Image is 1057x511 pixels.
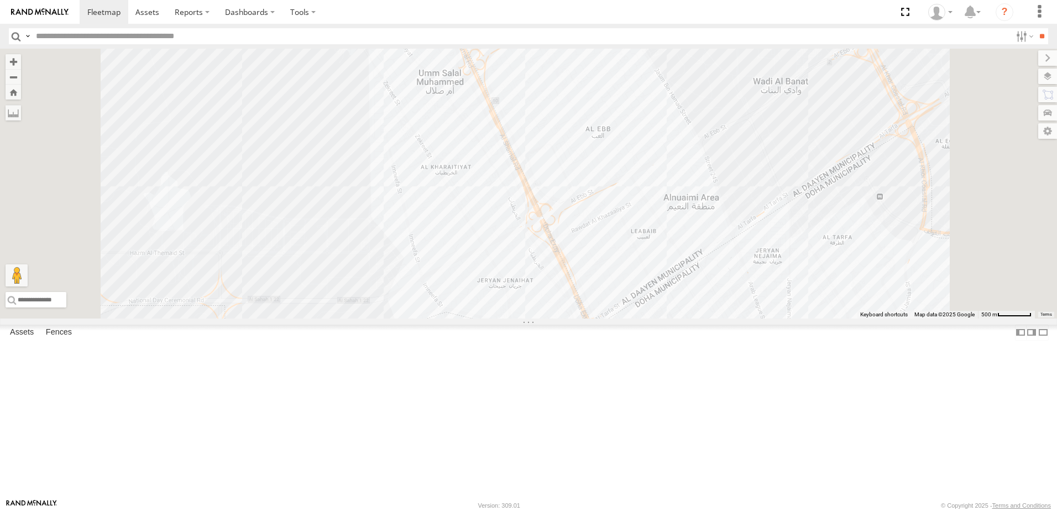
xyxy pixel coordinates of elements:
button: Keyboard shortcuts [860,311,908,319]
a: Terms (opens in new tab) [1040,312,1052,317]
div: Version: 309.01 [478,502,520,509]
button: Drag Pegman onto the map to open Street View [6,264,28,286]
label: Dock Summary Table to the Right [1026,325,1037,341]
label: Dock Summary Table to the Left [1015,325,1026,341]
label: Fences [40,325,77,340]
a: Visit our Website [6,500,57,511]
label: Map Settings [1038,123,1057,139]
label: Search Filter Options [1012,28,1035,44]
span: 500 m [981,311,997,317]
i: ? [996,3,1013,21]
button: Zoom out [6,69,21,85]
button: Zoom Home [6,85,21,100]
div: Dinel Dineshan [924,4,956,20]
label: Hide Summary Table [1038,325,1049,341]
label: Assets [4,325,39,340]
div: © Copyright 2025 - [941,502,1051,509]
button: Map Scale: 500 m per 58 pixels [978,311,1035,319]
button: Zoom in [6,54,21,69]
a: Terms and Conditions [992,502,1051,509]
span: Map data ©2025 Google [914,311,975,317]
label: Measure [6,105,21,121]
label: Search Query [23,28,32,44]
img: rand-logo.svg [11,8,69,16]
